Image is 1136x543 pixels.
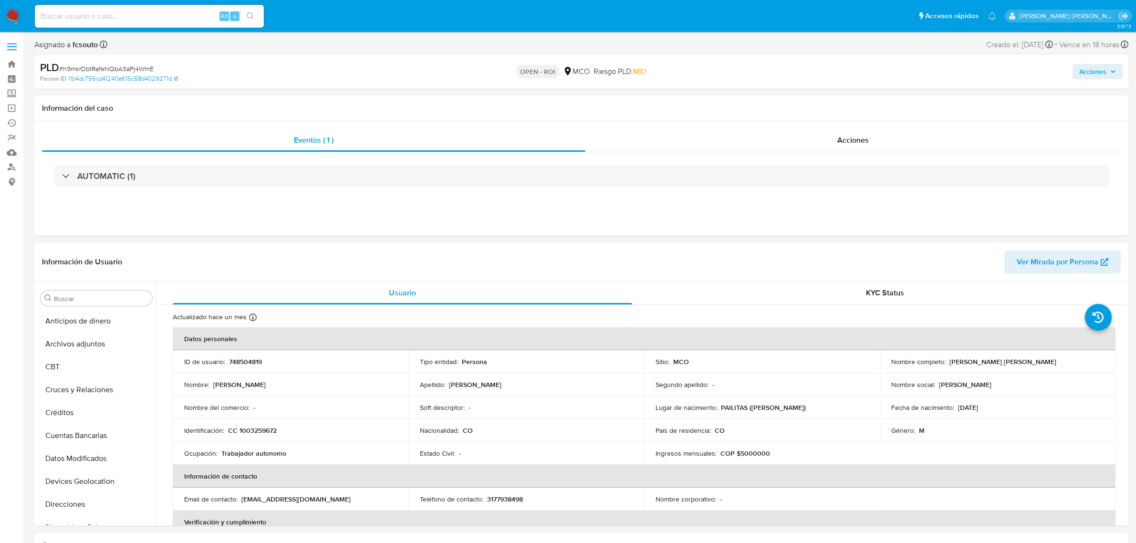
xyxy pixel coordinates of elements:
span: Eventos ( 1 ) [294,135,334,146]
button: Datos Modificados [37,447,156,470]
p: Nombre : [184,380,209,389]
p: Estado Civil : [420,449,455,458]
p: [EMAIL_ADDRESS][DOMAIN_NAME] [241,495,351,503]
p: juan.montanobonaga@mercadolibre.com.co [1020,11,1116,21]
p: [PERSON_NAME] [449,380,501,389]
div: AUTOMATIC (1) [53,165,1109,187]
p: Nombre completo : [891,357,946,366]
p: Soft descriptor : [420,403,465,412]
p: [PERSON_NAME] [PERSON_NAME] [949,357,1056,366]
p: - [253,403,255,412]
button: Créditos [37,401,156,424]
h1: Información de Usuario [42,257,122,267]
p: Lugar de nacimiento : [656,403,717,412]
button: Cruces y Relaciones [37,378,156,401]
p: [PERSON_NAME] [213,380,266,389]
a: Notificaciones [988,12,996,20]
p: Apellido : [420,380,445,389]
button: Direcciones [37,493,156,516]
span: Accesos rápidos [925,11,979,21]
p: Actualizado hace un mes [173,313,247,322]
span: s [233,11,236,21]
a: 11b4dc756cd41240e615c58d4029271d [68,74,178,83]
button: Ver Mirada por Persona [1004,251,1121,273]
p: MCO [673,357,689,366]
span: - [1055,38,1057,51]
span: KYC Status [866,287,904,298]
h3: AUTOMATIC (1) [77,171,135,181]
p: Trabajador autonomo [221,449,286,458]
th: Datos personales [173,327,1115,350]
p: CO [715,426,725,435]
p: PAILITAS ([PERSON_NAME]) [721,403,806,412]
p: País de residencia : [656,426,711,435]
p: Fecha de nacimiento : [891,403,954,412]
p: Ingresos mensuales : [656,449,717,458]
b: Person ID [40,74,66,83]
button: Buscar [44,294,52,302]
p: Segundo apellido : [656,380,709,389]
button: Acciones [1073,64,1123,79]
span: Acciones [1079,64,1106,79]
p: Email de contacto : [184,495,238,503]
p: Nacionalidad : [420,426,459,435]
p: [PERSON_NAME] [939,380,991,389]
button: Archivos adjuntos [37,333,156,355]
p: Nombre corporativo : [656,495,716,503]
p: CO [463,426,473,435]
a: Salir [1119,11,1129,21]
b: fcsouto [71,39,98,50]
p: [DATE] [958,403,978,412]
span: # h9mkrDbtRafeNQbA3aPj4WmE [59,64,154,73]
p: CC 1003259672 [228,426,277,435]
button: Dispositivos Point [37,516,156,539]
span: Alt [220,11,228,21]
span: Usuario [389,287,416,298]
p: Ocupación : [184,449,218,458]
button: Cuentas Bancarias [37,424,156,447]
button: search-icon [240,10,260,23]
button: Devices Geolocation [37,470,156,493]
span: Vence en 18 horas [1059,40,1119,50]
span: Acciones [837,135,869,146]
p: OPEN - ROI [516,65,559,78]
p: Sitio : [656,357,669,366]
div: MCO [563,66,590,77]
button: CBT [37,355,156,378]
span: Ver Mirada por Persona [1017,251,1098,273]
p: Teléfono de contacto : [420,495,483,503]
p: Identificación : [184,426,224,435]
b: PLD [40,60,59,75]
span: Asignado a [34,40,98,50]
div: Creado el: [DATE] [986,38,1053,51]
span: MID [633,66,646,77]
p: Nombre social : [891,380,935,389]
p: 3177938498 [487,495,523,503]
p: - [469,403,470,412]
p: ID de usuario : [184,357,225,366]
p: COP $5000000 [720,449,770,458]
p: Tipo entidad : [420,357,458,366]
th: Información de contacto [173,465,1115,488]
p: - [459,449,461,458]
th: Verificación y cumplimiento [173,511,1115,533]
button: Anticipos de dinero [37,310,156,333]
span: Riesgo PLD: [594,66,646,77]
p: Nombre del comercio : [184,403,250,412]
h1: Información del caso [42,104,1121,113]
p: 748504819 [229,357,262,366]
input: Buscar [54,294,148,303]
p: Persona [462,357,487,366]
input: Buscar usuario o caso... [35,10,264,22]
p: - [712,380,714,389]
p: Género : [891,426,915,435]
p: - [720,495,722,503]
p: M [919,426,925,435]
